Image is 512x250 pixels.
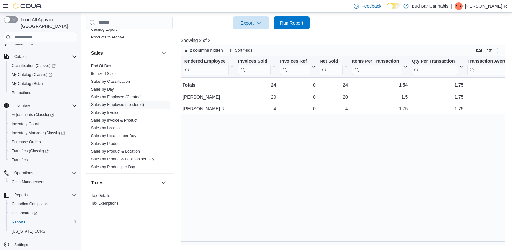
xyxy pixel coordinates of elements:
div: Invoices Ref [280,58,310,64]
div: 1.75 [412,81,463,89]
span: Reports [14,192,28,198]
button: Keyboard shortcuts [475,47,483,54]
span: My Catalog (Classic) [9,71,77,79]
span: Inventory Count [9,120,77,128]
span: Catalog [12,53,77,60]
span: Customers [12,39,77,48]
div: Taxes [86,192,173,210]
span: Sales by Day [91,87,114,92]
button: Reports [6,218,79,227]
h3: Taxes [91,179,104,186]
div: Qty Per Transaction [412,58,458,75]
span: End Of Day [91,63,111,69]
button: Inventory Count [6,119,79,128]
a: My Catalog (Classic) [6,70,79,79]
span: Transfers [9,156,77,164]
a: End Of Day [91,64,111,68]
span: My Catalog (Beta) [9,80,77,88]
div: Net Sold [319,58,342,75]
a: Inventory Manager (Classic) [6,128,79,137]
div: Products [86,26,173,44]
button: Taxes [160,179,168,187]
a: Inventory Count [9,120,42,128]
a: Itemized Sales [91,71,117,76]
a: Sales by Classification [91,79,130,84]
button: Tendered Employee [183,58,234,75]
span: Inventory Manager (Classic) [12,130,65,136]
div: Sales [86,62,173,173]
div: Invoices Sold [238,58,271,75]
span: Load All Apps in [GEOGRAPHIC_DATA] [18,16,77,29]
span: Sales by Product & Location per Day [91,157,154,162]
button: Export [233,16,269,29]
a: Sales by Day [91,87,114,92]
div: Items Per Transaction [352,58,402,75]
a: Customers [12,40,36,48]
span: Inventory Count [12,121,39,126]
span: [US_STATE] CCRS [12,229,45,234]
a: Sales by Product per Day [91,165,135,169]
span: Classification (Classic) [9,62,77,70]
div: Invoices Ref [280,58,310,75]
button: Inventory [12,102,33,110]
span: My Catalog (Beta) [12,81,43,86]
div: 0 [280,81,315,89]
input: Dark Mode [387,3,400,9]
span: Washington CCRS [9,227,77,235]
button: Reports [12,191,30,199]
a: Transfers [9,156,30,164]
span: Feedback [361,3,381,9]
div: 4 [320,105,348,113]
a: Sales by Invoice & Product [91,118,137,123]
a: My Catalog (Beta) [9,80,46,88]
button: Enter fullscreen [496,47,504,54]
a: Adjustments (Classic) [9,111,57,119]
span: Promotions [12,90,31,95]
span: Inventory [12,102,77,110]
span: Cash Management [12,179,44,185]
a: Sales by Product & Location per Day [91,157,154,161]
a: Classification (Classic) [9,62,58,70]
span: Reports [12,220,25,225]
button: 2 columns hidden [181,47,225,54]
a: [US_STATE] CCRS [9,227,48,235]
a: Sales by Location per Day [91,134,136,138]
div: [PERSON_NAME] [183,93,234,101]
div: 1.5 [352,93,408,101]
a: Classification (Classic) [6,61,79,70]
div: Items Per Transaction [352,58,402,64]
a: Sales by Product [91,141,120,146]
span: Catalog Export [91,27,117,32]
div: 0 [280,93,315,101]
span: Dashboards [9,209,77,217]
a: Promotions [9,89,34,97]
a: Adjustments (Classic) [6,110,79,119]
span: Tax Details [91,193,110,198]
p: Showing 2 of 2 [181,37,508,44]
span: Canadian Compliance [9,200,77,208]
span: Customers [14,41,33,46]
a: My Catalog (Classic) [9,71,55,79]
span: Purchase Orders [12,139,41,145]
button: Transfers [6,156,79,165]
div: Tendered Employee [183,58,229,64]
p: Bud Bar Cannabis [412,2,449,10]
span: Inventory Manager (Classic) [9,129,77,137]
span: Dashboards [12,211,37,216]
span: Reports [12,191,77,199]
a: Dashboards [6,209,79,218]
button: Canadian Compliance [6,200,79,209]
button: My Catalog (Beta) [6,79,79,88]
img: Cova [13,3,42,9]
a: Tax Exemptions [91,201,119,206]
span: Transfers (Classic) [12,148,49,154]
div: Tendered Employee [183,58,229,75]
span: Sort fields [235,48,252,53]
div: 1.75 [352,105,408,113]
a: Sales by Employee (Tendered) [91,103,144,107]
span: Sales by Location [91,125,122,131]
